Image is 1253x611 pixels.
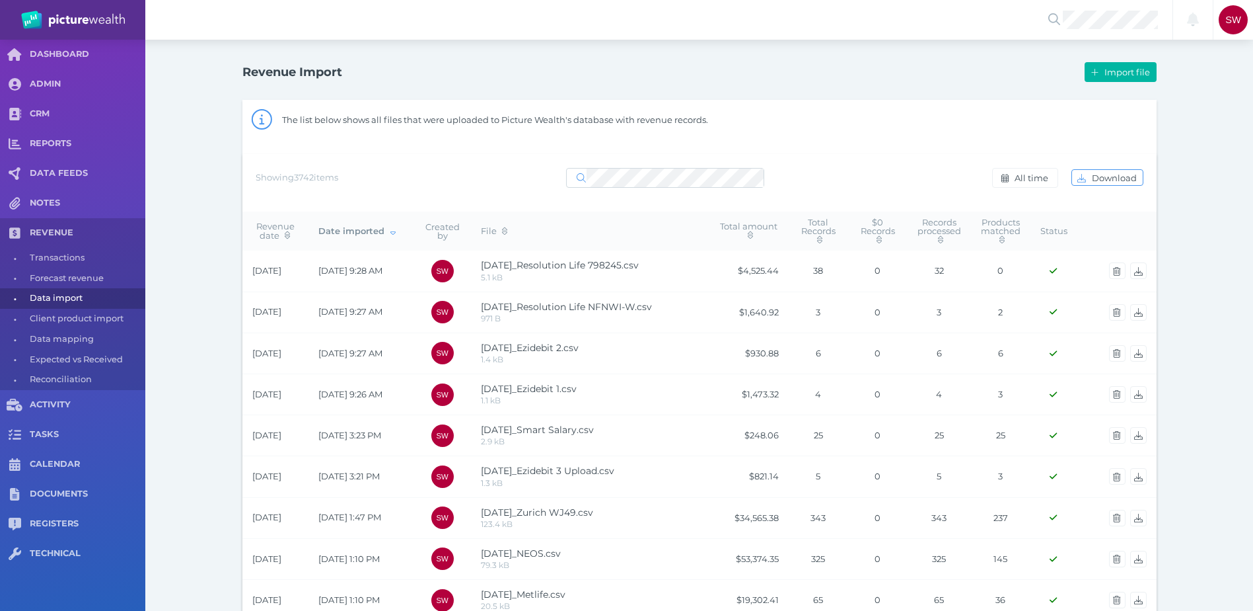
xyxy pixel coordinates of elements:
span: NOTES [30,198,145,209]
td: 6 [789,333,848,374]
td: 145 [971,538,1030,579]
button: Delete import [1109,263,1126,279]
td: 3 [789,292,848,333]
span: 1.3 kB [481,478,503,488]
button: Delete import [1109,468,1126,485]
span: 5.1 kB [481,272,503,282]
span: TECHNICAL [30,548,145,559]
span: Total Records [801,217,836,245]
td: 25 [789,415,848,456]
div: Scott Whiting [431,466,454,488]
span: [DATE] [252,430,281,440]
td: 5 [789,456,848,497]
button: Download import [1130,345,1147,362]
span: [DATE] 1:10 PM [318,553,380,564]
span: [DATE] 1:47 PM [318,512,381,522]
span: [DATE] 9:26 AM [318,389,382,399]
td: $4,525.44 [709,251,789,292]
td: 0 [848,456,908,497]
span: Reconciliation [30,370,141,390]
span: DASHBOARD [30,49,145,60]
td: 2 [971,292,1030,333]
span: The list below shows all files that were uploaded to Picture Wealth's database with revenue records. [282,114,708,125]
button: Download import [1130,510,1147,526]
span: SW [436,555,448,563]
td: 0 [848,415,908,456]
td: 0 [971,251,1030,292]
div: Scott Whiting [431,301,454,323]
span: [DATE] [252,471,281,481]
span: ACTIVITY [30,399,145,411]
td: 0 [848,374,908,415]
div: Scott Whiting [1219,5,1248,34]
span: [DATE] [252,512,281,522]
span: 971 B [481,313,501,323]
span: 1.1 kB [481,395,501,405]
td: 25 [908,415,971,456]
td: $53,374.35 [709,538,789,579]
td: $821.14 [709,456,789,497]
span: [DATE] [252,594,281,605]
span: REVENUE [30,227,145,239]
span: [DATE] 3:21 PM [318,471,380,481]
span: Expected vs Received [30,350,141,370]
button: Delete import [1109,386,1126,403]
span: SW [436,391,448,399]
span: SW [436,308,448,316]
div: Scott Whiting [431,425,454,447]
div: Scott Whiting [431,507,454,529]
button: Delete import [1109,510,1126,526]
span: 2.9 kB [481,436,505,446]
span: [DATE]_Zurich WJ49.csv [481,507,593,518]
button: Import file [1085,62,1156,82]
span: 1.4 kB [481,354,503,364]
td: 0 [848,292,908,333]
span: [DATE]_Smart Salary.csv [481,424,594,436]
span: [DATE] [252,553,281,564]
span: [DATE]_Resolution Life NFNWI-W.csv [481,301,652,313]
td: 6 [971,333,1030,374]
span: Forecast revenue [30,268,141,289]
button: Download import [1130,592,1147,608]
h1: Revenue Import [242,65,342,79]
td: $1,473.32 [709,374,789,415]
td: 3 [971,456,1030,497]
span: [DATE]_Metlife.csv [481,589,565,600]
button: Delete import [1109,427,1126,444]
span: SW [436,432,448,440]
span: REGISTERS [30,518,145,530]
span: [DATE] 3:23 PM [318,430,381,440]
span: $0 Records [861,217,895,245]
button: Download import [1130,551,1147,567]
td: $34,565.38 [709,497,789,538]
span: [DATE] 9:28 AM [318,265,382,276]
span: [DATE]_Ezidebit 1.csv [481,383,577,395]
div: Scott Whiting [431,384,454,406]
span: Data import [30,288,141,309]
button: Download import [1130,304,1147,321]
div: Scott Whiting [431,342,454,364]
span: Data mapping [30,329,141,350]
span: Records processed [917,217,961,245]
span: SW [1225,15,1241,25]
td: 0 [848,333,908,374]
span: [DATE]_Resolution Life 798245.csv [481,259,639,271]
span: Showing 3742 items [256,172,338,183]
span: 79.3 kB [481,560,509,570]
span: SW [436,596,448,604]
button: Delete import [1109,304,1126,321]
button: Delete import [1109,551,1126,567]
div: Scott Whiting [431,548,454,570]
span: SW [436,349,448,357]
td: 4 [908,374,971,415]
div: Scott Whiting [431,260,454,282]
button: Download import [1130,468,1147,485]
span: Import file [1102,67,1156,77]
td: 0 [848,497,908,538]
span: TASKS [30,429,145,440]
td: 25 [971,415,1030,456]
span: [DATE]_Ezidebit 3 Upload.csv [481,465,614,477]
span: 20.5 kB [481,601,510,611]
span: [DATE] [252,306,281,317]
span: Date imported [318,225,396,236]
